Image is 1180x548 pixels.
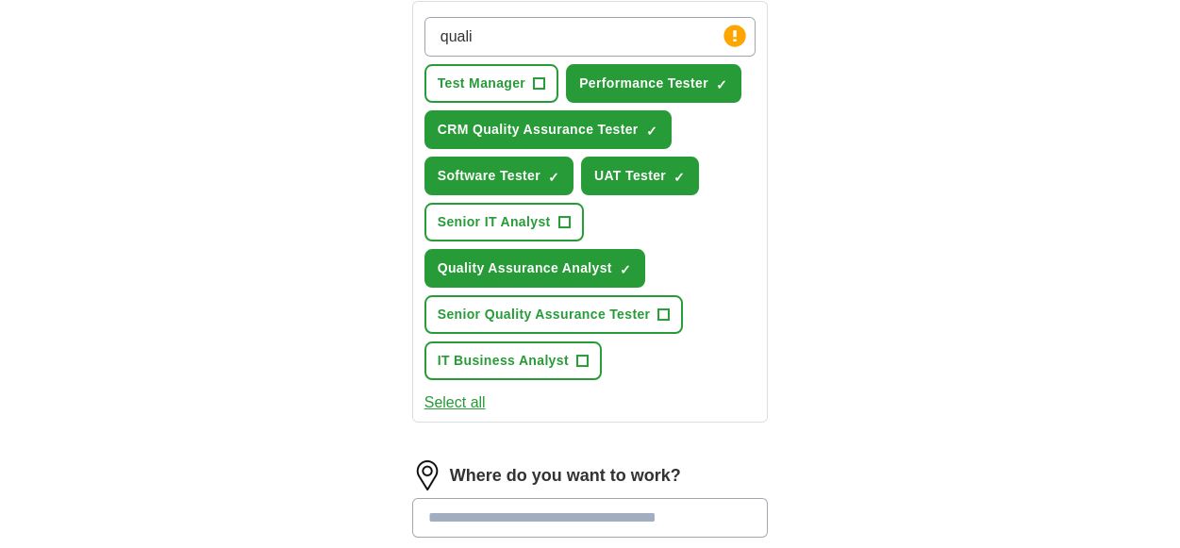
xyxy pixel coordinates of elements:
button: IT Business Analyst [424,341,602,380]
img: location.png [412,460,442,490]
button: Senior Quality Assurance Tester [424,295,684,334]
button: Senior IT Analyst [424,203,584,241]
span: IT Business Analyst [438,351,569,371]
span: Senior Quality Assurance Tester [438,305,651,324]
button: UAT Tester✓ [581,157,699,195]
button: Software Tester✓ [424,157,573,195]
button: Quality Assurance Analyst✓ [424,249,645,288]
button: CRM Quality Assurance Tester✓ [424,110,672,149]
span: Senior IT Analyst [438,212,551,232]
span: Software Tester [438,166,540,186]
button: Test Manager [424,64,558,103]
span: Quality Assurance Analyst [438,258,612,278]
label: Where do you want to work? [450,463,681,489]
input: Type a job title and press enter [424,17,756,57]
span: ✓ [548,170,559,185]
span: ✓ [646,124,657,139]
span: CRM Quality Assurance Tester [438,120,639,140]
span: ✓ [620,262,631,277]
button: Select all [424,391,486,414]
span: UAT Tester [594,166,666,186]
span: ✓ [673,170,685,185]
button: Performance Tester✓ [566,64,741,103]
span: Test Manager [438,74,525,93]
span: Performance Tester [579,74,708,93]
span: ✓ [716,77,727,92]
